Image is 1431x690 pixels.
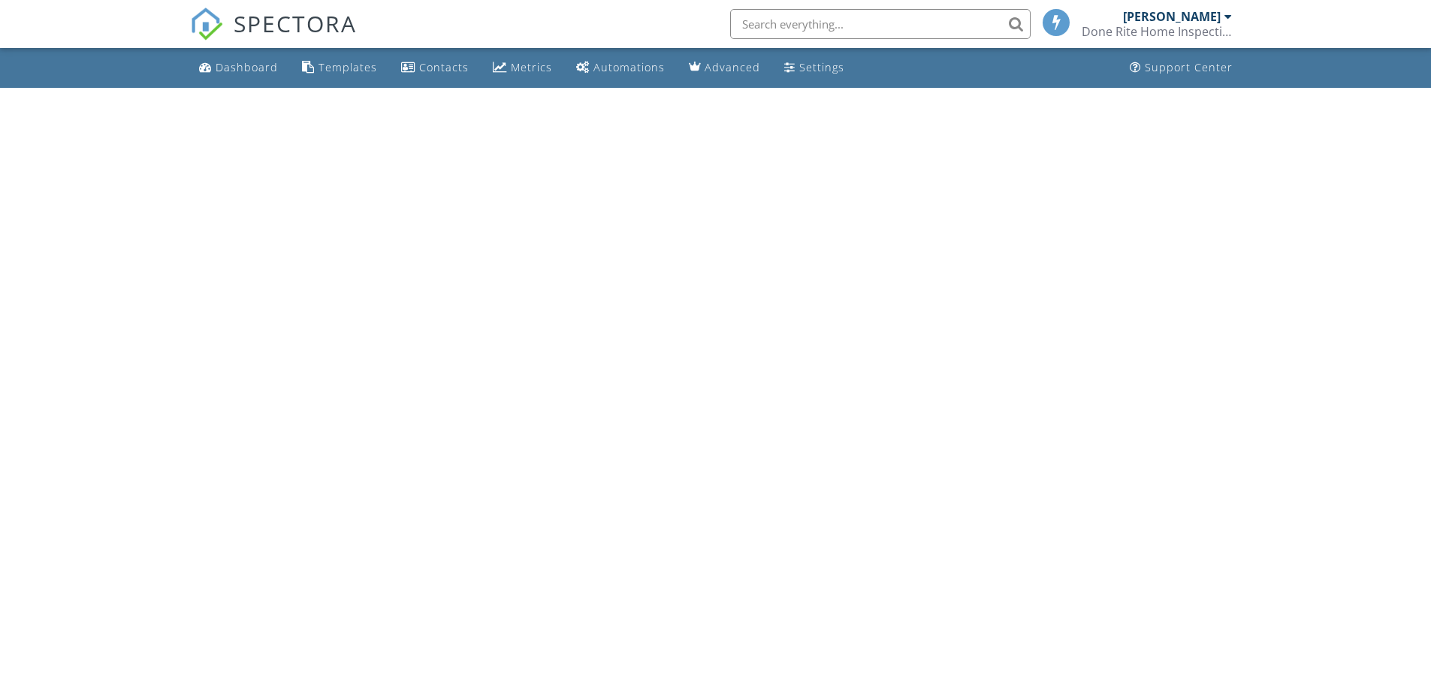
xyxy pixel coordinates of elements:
[419,60,469,74] div: Contacts
[487,54,558,82] a: Metrics
[799,60,844,74] div: Settings
[1145,60,1233,74] div: Support Center
[216,60,278,74] div: Dashboard
[683,54,766,82] a: Advanced
[730,9,1031,39] input: Search everything...
[1124,54,1239,82] a: Support Center
[190,20,357,52] a: SPECTORA
[1082,24,1232,39] div: Done Rite Home Inspection Service LLC
[234,8,357,39] span: SPECTORA
[511,60,552,74] div: Metrics
[705,60,760,74] div: Advanced
[190,8,223,41] img: The Best Home Inspection Software - Spectora
[193,54,284,82] a: Dashboard
[593,60,665,74] div: Automations
[319,60,377,74] div: Templates
[395,54,475,82] a: Contacts
[296,54,383,82] a: Templates
[778,54,850,82] a: Settings
[1123,9,1221,24] div: [PERSON_NAME]
[570,54,671,82] a: Automations (Basic)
